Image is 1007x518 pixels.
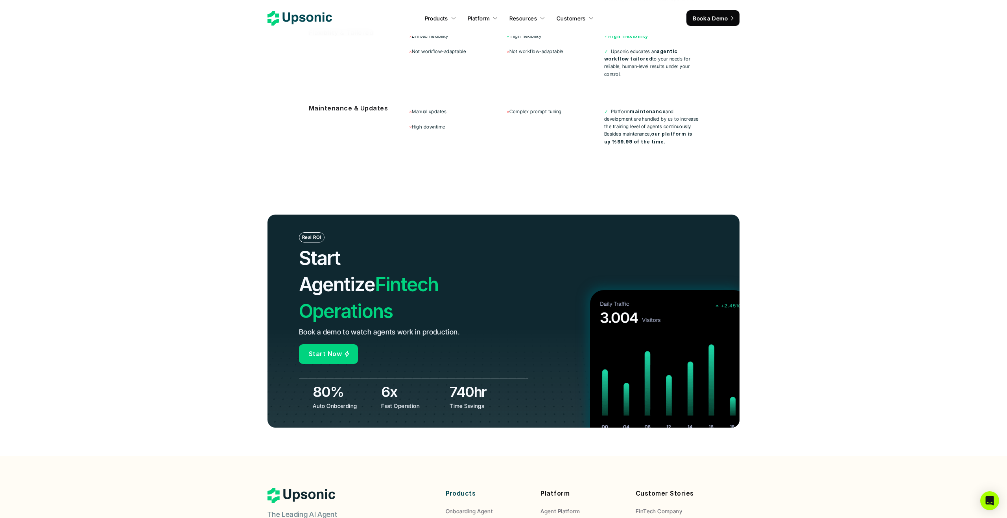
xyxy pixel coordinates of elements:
[309,103,401,114] p: Maintenance & Updates
[980,491,999,510] div: Open Intercom Messenger
[409,123,505,130] p: High downtime
[425,14,448,22] p: Products
[604,48,608,54] span: ✓
[604,131,693,144] strong: our platform is up %99.99 of the time.
[540,488,624,499] p: Platform
[299,246,375,296] span: Start Agentize
[630,56,652,62] strong: tailored
[299,245,482,324] h2: Fintech Operations
[313,402,375,410] p: Auto Onboarding
[299,327,460,338] p: Book a demo to watch agents work in production.
[507,108,509,114] span: ×
[636,488,719,499] p: Customer Stories
[409,48,505,55] p: Not workflow-adaptable
[313,382,377,402] h3: 80%
[636,507,682,515] p: FinTech Company
[450,402,512,410] p: Time Savings
[540,507,580,515] p: Agent Platform
[507,48,603,55] p: Not workflow-adaptable
[409,108,505,115] p: Manual updates
[381,382,446,402] h3: 6x
[507,108,603,115] p: Complex prompt tuning
[693,14,728,22] p: Book a Demo
[507,48,509,54] span: ×
[446,507,493,515] p: Onboarding Agent
[302,235,321,240] p: Real ROI
[509,14,537,22] p: Resources
[468,14,490,22] p: Platform
[604,108,700,145] p: Platform and development are handled by us to increase the training level of agents continuously....
[450,382,514,402] h3: 740hr
[309,348,342,360] p: Start Now
[507,33,511,39] span: ✓
[446,488,529,499] p: Products
[409,48,412,54] span: ×
[446,507,529,515] a: Onboarding Agent
[630,108,666,114] strong: maintenance
[409,33,412,39] span: ×
[557,14,586,22] p: Customers
[420,11,461,25] a: Products
[604,108,608,114] span: ✓
[604,48,700,78] p: Upsonic educates an to your needs for reliable, human-level results under your control.
[299,344,358,364] a: Start Now
[608,33,648,39] strong: High flexibility
[409,108,412,114] span: ×
[409,124,412,130] span: ×
[381,402,444,410] p: Fast Operation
